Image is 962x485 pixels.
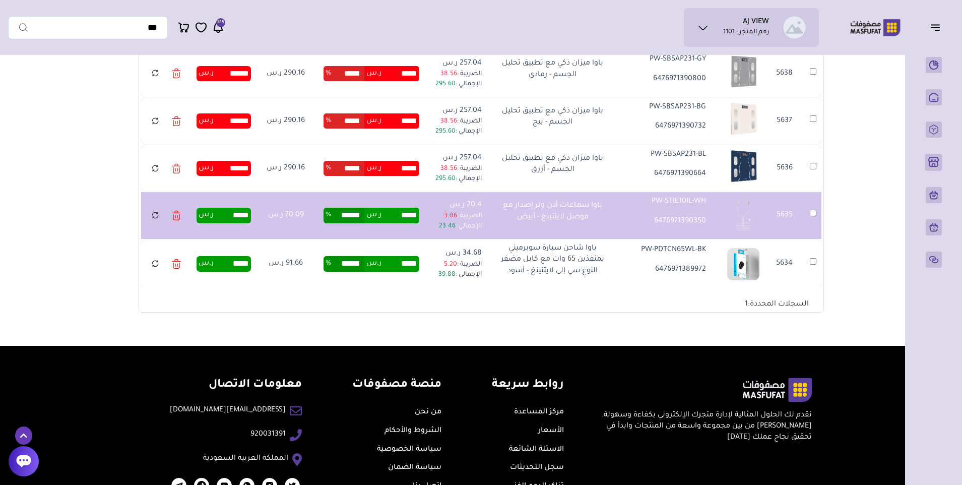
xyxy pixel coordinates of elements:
[623,245,706,256] p: PW-PDTCN65WL-BK
[432,174,482,184] p: الإجمالي :
[326,256,331,271] span: %
[439,223,456,230] span: 23.46
[256,145,316,192] td: 290.16 ر.س
[256,97,316,145] td: 290.16 ر.س
[212,21,224,34] a: 315
[764,97,805,145] td: 5637
[623,74,706,85] p: 6476971390800
[432,164,482,174] p: الضريبة :
[377,446,441,454] a: سياسة الخصوصية
[432,200,482,211] p: 20.4 ر.س
[510,464,564,472] a: سجل التحديثات
[514,408,564,416] a: مركز المساعدة
[326,113,331,129] span: %
[432,58,482,69] p: 257.04 ر.س
[203,453,288,464] a: المملكة العربية السعودية
[217,18,224,27] span: 315
[497,106,608,129] p: باوا ميزان ذكي مع تطبيق تحليل الجسم - بيج
[197,113,251,129] div: ر.س
[432,116,482,127] p: الضريبة :
[764,239,805,289] td: 5634
[440,118,457,125] span: 38.56
[256,239,316,289] td: 91.66 ر.س
[250,429,286,440] a: 920031391
[432,211,482,221] p: الضريبة :
[352,378,441,393] h4: منصة مصفوفات
[170,378,302,393] h4: معلومات الاتصال
[435,128,456,135] span: 295.60
[256,50,316,97] td: 290.16 ر.س
[745,300,748,309] span: 1
[197,208,251,223] div: ر.س
[538,427,564,435] a: الأسعار
[623,54,706,65] p: PW-SBSAP231-GY
[435,81,456,88] span: 295.60
[170,405,286,416] a: [EMAIL_ADDRESS][DOMAIN_NAME]
[764,50,805,97] td: 5638
[366,161,381,176] span: ر.س
[623,196,706,207] p: PW-STIE10IL-WH
[783,16,806,39] img: AJ VIEW
[432,105,482,116] p: 257.04 ر.س
[764,192,805,239] td: 5635
[727,101,759,141] img: 2025-07-15-6876789c1e3ac.png
[197,256,251,271] div: ر.س
[623,149,706,160] p: PW-SBSAP231-BL
[727,149,759,188] img: 2025-07-15-6876791223fbd.png
[623,168,706,179] p: 6476971390664
[256,192,316,239] td: 70.09 ر.س
[432,79,482,89] p: الإجمالي :
[623,121,706,132] p: 6476971390732
[432,69,482,79] p: الضريبة :
[764,145,805,192] td: 5636
[366,256,381,271] span: ر.س
[440,165,457,172] span: 38.56
[197,161,251,176] div: ر.س
[432,221,482,231] p: الإجمالي :
[623,264,706,275] p: 6476971389972
[440,71,457,78] span: 38.56
[595,410,811,444] p: نقدم لك الحلول المثالية لإدارة متجرك الإلكتروني بكفاءة وسهولة. [PERSON_NAME] من بين مجموعة واسعة ...
[444,213,457,220] span: 3.06
[326,208,331,223] span: %
[727,248,759,280] img: 2025-07-15-68767a7779237.png
[435,175,456,183] span: 295.60
[326,66,331,81] span: %
[723,28,769,38] p: رقم المتجر : 1101
[415,408,441,416] a: من نحن
[727,54,759,93] img: 2025-07-15-68767836c472a.png
[432,153,482,164] p: 257.04 ر.س
[366,208,381,223] span: ر.س
[444,261,457,268] span: 5.20
[623,102,706,113] p: PW-SBSAP231-BG
[492,378,564,393] h4: روابط سريعة
[326,161,331,176] span: %
[497,58,608,81] p: باوا ميزان ذكي مع تطبيق تحليل الجسم - رمادي
[388,464,441,472] a: سياسة الضمان
[432,127,482,137] p: الإجمالي :
[384,427,441,435] a: الشروط والأحكام
[366,113,381,129] span: ر.س
[843,18,908,37] img: Logo
[623,216,706,227] p: 6476971390350
[432,270,482,280] p: الإجمالي :
[497,153,608,176] p: باوا ميزان ذكي مع تطبيق تحليل الجسم - أزرق
[743,18,769,28] h1: AJ VIEW
[732,293,821,310] div: السجلات المحددة:
[497,243,608,277] p: باوا شاحن سيارة سوبرميني بمنفذين 65 وات مع كابل مضفر النوع سي إلى لايتنينغ - أسود
[727,200,759,232] img: 2025-07-15-687679853a038.png
[366,66,381,81] span: ر.س
[497,200,608,223] p: باوا سماعات أذن وتر إصدار مع موصل لايتنينغ - أبيض
[432,260,482,270] p: الضريبة :
[509,446,564,454] a: الاسئلة الشائعة
[438,271,456,278] span: 39.88
[197,66,251,81] div: ر.س
[432,248,482,259] p: 34.68 ر.س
